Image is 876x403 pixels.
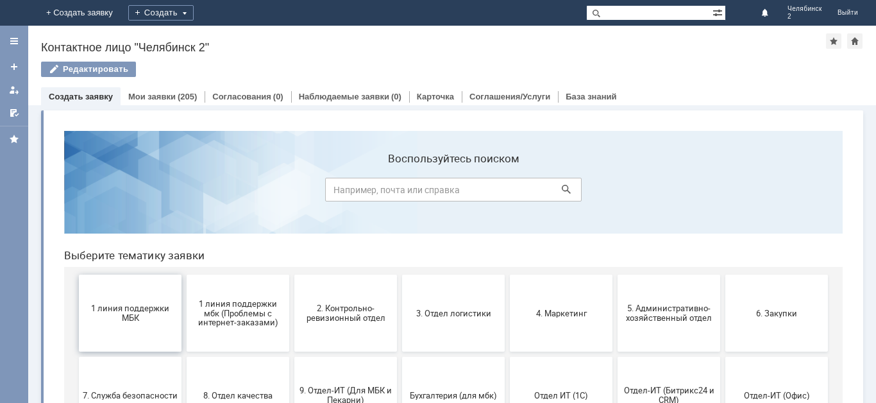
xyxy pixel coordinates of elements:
[826,33,841,49] div: Добавить в избранное
[299,92,389,101] a: Наблюдаемые заявки
[348,236,451,313] button: Бухгалтерия (для мбк)
[271,57,528,81] input: Например, почта или справка
[675,187,770,197] span: 6. Закупки
[671,236,774,313] button: Отдел-ИТ (Офис)
[460,270,555,279] span: Отдел ИТ (1С)
[137,352,232,361] span: Франчайзинг
[10,128,789,141] header: Выберите тематику заявки
[133,318,235,395] button: Франчайзинг
[568,265,662,284] span: Отдел-ИТ (Битрикс24 и CRM)
[566,92,616,101] a: База знаний
[348,318,451,395] button: [PERSON_NAME]. Услуги ИТ для МБК (оформляет L1)
[240,318,343,395] button: Это соглашение не активно!
[25,154,128,231] button: 1 линия поддержки МБК
[4,80,24,100] a: Мои заявки
[788,5,822,13] span: Челябинск
[273,92,283,101] div: (0)
[137,270,232,279] span: 8. Отдел качества
[240,236,343,313] button: 9. Отдел-ИТ (Для МБК и Пекарни)
[460,187,555,197] span: 4. Маркетинг
[178,92,197,101] div: (205)
[469,92,550,101] a: Соглашения/Услуги
[4,56,24,77] a: Создать заявку
[49,92,113,101] a: Создать заявку
[564,154,666,231] button: 5. Административно-хозяйственный отдел
[41,41,826,54] div: Контактное лицо "Челябинск 2"
[133,154,235,231] button: 1 линия поддержки мбк (Проблемы с интернет-заказами)
[788,13,822,21] span: 2
[244,347,339,366] span: Это соглашение не активно!
[671,154,774,231] button: 6. Закупки
[128,5,194,21] div: Создать
[675,270,770,279] span: Отдел-ИТ (Офис)
[271,31,528,44] label: Воспользуйтесь поиском
[352,187,447,197] span: 3. Отдел логистики
[25,236,128,313] button: 7. Служба безопасности
[212,92,271,101] a: Согласования
[456,154,559,231] button: 4. Маркетинг
[564,236,666,313] button: Отдел-ИТ (Битрикс24 и CRM)
[456,236,559,313] button: Отдел ИТ (1С)
[137,178,232,207] span: 1 линия поддержки мбк (Проблемы с интернет-заказами)
[417,92,454,101] a: Карточка
[352,270,447,279] span: Бухгалтерия (для мбк)
[29,270,124,279] span: 7. Служба безопасности
[391,92,401,101] div: (0)
[568,183,662,202] span: 5. Административно-хозяйственный отдел
[456,318,559,395] button: не актуален
[29,183,124,202] span: 1 линия поддержки МБК
[712,6,725,18] span: Расширенный поиск
[133,236,235,313] button: 8. Отдел качества
[4,103,24,123] a: Мои согласования
[348,154,451,231] button: 3. Отдел логистики
[244,265,339,284] span: 9. Отдел-ИТ (Для МБК и Пекарни)
[847,33,863,49] div: Сделать домашней страницей
[128,92,176,101] a: Мои заявки
[240,154,343,231] button: 2. Контрольно-ревизионный отдел
[352,342,447,371] span: [PERSON_NAME]. Услуги ИТ для МБК (оформляет L1)
[244,183,339,202] span: 2. Контрольно-ревизионный отдел
[460,352,555,361] span: не актуален
[25,318,128,395] button: Финансовый отдел
[29,352,124,361] span: Финансовый отдел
